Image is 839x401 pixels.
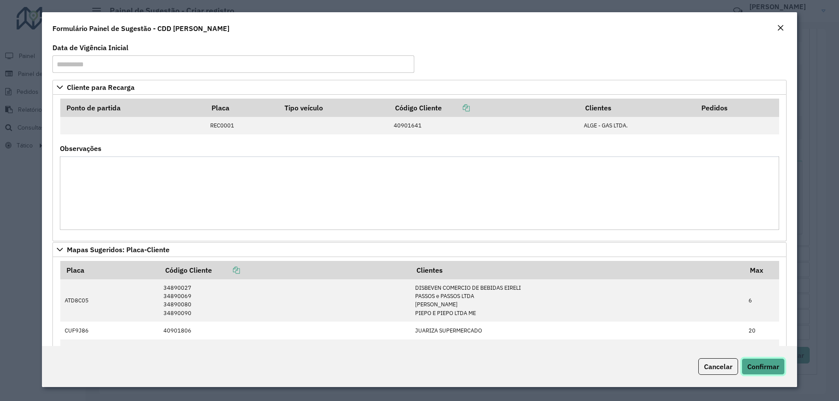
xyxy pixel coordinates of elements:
th: Ponto de partida [60,99,206,117]
td: 34890027 34890069 34890080 34890090 [159,279,411,322]
span: Mapas Sugeridos: Placa-Cliente [67,246,170,253]
button: Confirmar [742,358,785,375]
td: JUARIZA SUPERMERCADO [410,322,744,339]
td: 40901806 [159,322,411,339]
a: Cliente para Recarga [52,80,787,95]
a: Mapas Sugeridos: Placa-Cliente [52,242,787,257]
a: Copiar [212,266,240,274]
h4: Formulário Painel de Sugestão - CDD [PERSON_NAME] [52,23,229,34]
td: FOO8136 [60,339,159,365]
th: Placa [206,99,279,117]
th: Código Cliente [159,261,411,279]
td: 40901641 [389,117,579,134]
label: Observações [60,143,101,154]
em: Fechar [777,24,784,31]
label: Data de Vigência Inicial [52,42,128,53]
td: 6 [744,279,779,322]
th: Tipo veículo [278,99,389,117]
th: Clientes [579,99,695,117]
th: Clientes [410,261,744,279]
a: Copiar [442,103,470,112]
th: Placa [60,261,159,279]
th: Pedidos [695,99,779,117]
span: Cliente para Recarga [67,84,135,91]
td: ALGE - GAS LTDA. [579,117,695,134]
td: 40909091 40911687 [159,339,411,365]
span: Confirmar [747,362,779,371]
td: GUERRO E PAGNUSSAT L GUERRO E PAGNUSSAT L [410,339,744,365]
th: Max [744,261,779,279]
td: REC0001 [206,117,279,134]
span: Cancelar [704,362,732,371]
td: 20 [744,322,779,339]
td: 2 [744,339,779,365]
button: Close [774,23,787,34]
td: CUF9J86 [60,322,159,339]
td: ATD8C05 [60,279,159,322]
div: Cliente para Recarga [52,95,787,241]
th: Código Cliente [389,99,579,117]
td: DISBEVEN COMERCIO DE BEBIDAS EIRELI PASSOS e PASSOS LTDA [PERSON_NAME] PIEPO E PIEPO LTDA ME [410,279,744,322]
button: Cancelar [698,358,738,375]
